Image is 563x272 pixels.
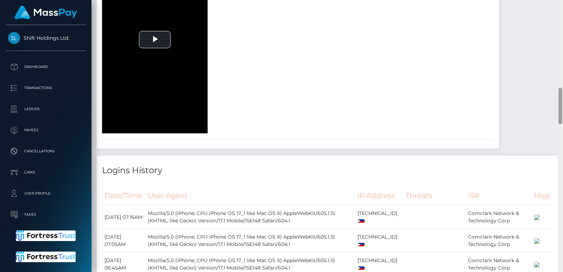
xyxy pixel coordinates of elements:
img: ph.png [358,219,365,223]
p: Taxes [8,209,83,220]
a: Transactions [5,79,86,97]
img: MassPay Logo [14,6,77,19]
th: Threats [403,186,465,205]
td: [DATE] 07:16AM [102,205,145,229]
img: 200x100 [534,262,540,267]
td: Comclark Network & Technology Corp [466,205,532,229]
td: [TECHNICAL_ID] [355,205,403,229]
td: Mozilla/5.0 (iPhone; CPU iPhone OS 17_1 like Mac OS X) AppleWebKit/605.1.15 (KHTML, like Gecko) V... [145,229,355,253]
img: 200x100 [534,238,540,244]
th: Date/Time [102,186,145,205]
span: Shift Holdings Ltd. [5,35,86,41]
a: Taxes [5,206,86,223]
td: [TECHNICAL_ID] [355,229,403,253]
button: Play Video [139,31,171,48]
h4: Logins History [102,164,552,177]
img: Shift Holdings Ltd. [8,32,20,44]
img: Fortress Trust [16,230,76,241]
img: ph.png [358,266,365,270]
img: ph.png [358,243,365,246]
th: ISP [466,186,532,205]
img: 200x100 [534,215,540,220]
td: Comclark Network & Technology Corp [466,229,532,253]
th: IP Address [355,186,403,205]
a: Dashboard [5,58,86,76]
a: Cancellations [5,143,86,160]
p: Ledger [8,104,83,114]
p: Links [8,167,83,178]
p: Transactions [8,83,83,93]
td: Mozilla/5.0 (iPhone; CPU iPhone OS 17_1 like Mac OS X) AppleWebKit/605.1.15 (KHTML, like Gecko) V... [145,205,355,229]
p: Payees [8,125,83,135]
a: Links [5,164,86,181]
a: Ledger [5,100,86,118]
a: Payees [5,121,86,139]
a: User Profile [5,185,86,202]
img: Fortress Trust [16,252,76,262]
td: [DATE] 07:05AM [102,229,145,253]
p: User Profile [8,188,83,199]
p: Dashboard [8,62,83,72]
p: Cancellations [8,146,83,157]
th: User Agent [145,186,355,205]
th: Map [532,186,552,205]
